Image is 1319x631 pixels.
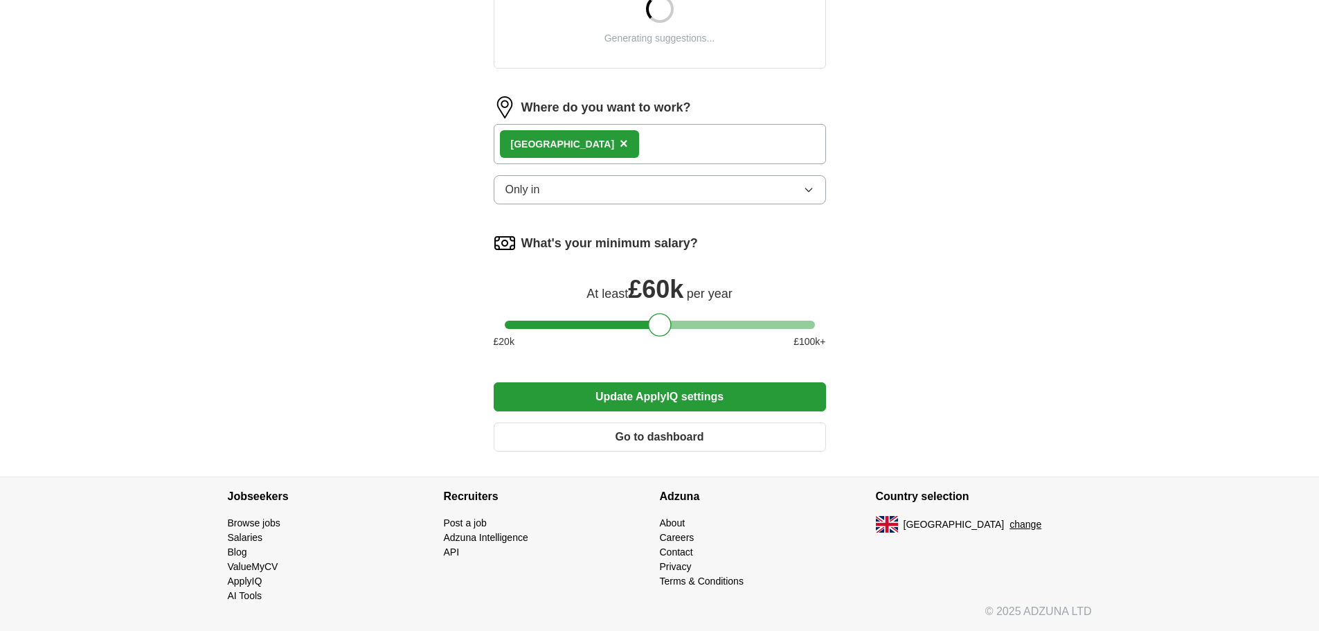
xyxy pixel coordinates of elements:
[494,423,826,452] button: Go to dashboard
[620,136,628,151] span: ×
[228,590,262,601] a: AI Tools
[628,275,683,303] span: £ 60k
[660,546,693,558] a: Contact
[228,561,278,572] a: ValueMyCV
[876,516,898,533] img: UK flag
[494,382,826,411] button: Update ApplyIQ settings
[586,287,628,301] span: At least
[660,532,694,543] a: Careers
[494,335,514,349] span: £ 20 k
[521,98,691,117] label: Where do you want to work?
[687,287,733,301] span: per year
[660,517,685,528] a: About
[494,232,516,254] img: salary.png
[494,96,516,118] img: location.png
[620,134,628,154] button: ×
[511,137,615,152] div: [GEOGRAPHIC_DATA]
[876,477,1092,516] h4: Country selection
[660,576,744,587] a: Terms & Conditions
[660,561,692,572] a: Privacy
[217,603,1103,631] div: © 2025 ADZUNA LTD
[228,532,263,543] a: Salaries
[505,181,540,198] span: Only in
[228,517,280,528] a: Browse jobs
[904,517,1005,532] span: [GEOGRAPHIC_DATA]
[521,234,698,253] label: What's your minimum salary?
[444,517,487,528] a: Post a job
[228,546,247,558] a: Blog
[793,335,825,349] span: £ 100 k+
[604,31,715,46] div: Generating suggestions...
[228,576,262,587] a: ApplyIQ
[494,175,826,204] button: Only in
[444,532,528,543] a: Adzuna Intelligence
[1010,517,1041,532] button: change
[444,546,460,558] a: API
